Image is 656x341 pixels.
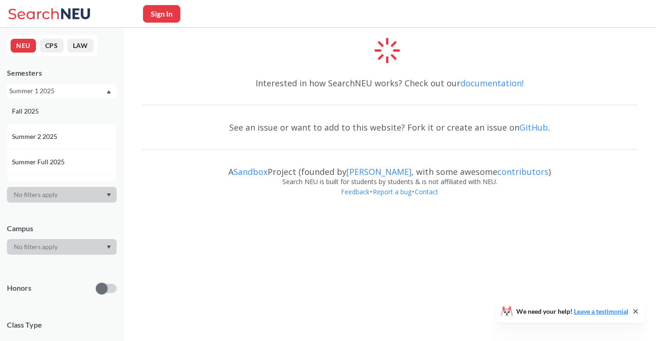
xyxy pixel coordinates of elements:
[67,39,94,53] button: LAW
[7,84,117,98] div: Summer 1 2025Dropdown arrowFall 2025Summer 2 2025Summer Full 2025Summer 1 2025Spring 2025Fall 202...
[9,86,106,96] div: Summer 1 2025
[373,187,412,196] a: Report a bug
[574,307,628,315] a: Leave a testimonial
[11,39,36,53] button: NEU
[7,320,117,330] span: Class Type
[234,166,268,177] a: Sandbox
[107,193,111,197] svg: Dropdown arrow
[341,187,370,196] a: Feedback
[107,90,111,94] svg: Dropdown arrow
[7,283,31,293] p: Honors
[142,114,638,141] div: See an issue or want to add to this website? Fork it or create an issue on .
[347,166,412,177] a: [PERSON_NAME]
[12,157,66,167] span: Summer Full 2025
[40,39,64,53] button: CPS
[516,308,628,315] span: We need your help!
[12,132,59,142] span: Summer 2 2025
[142,187,638,211] div: • •
[142,70,638,96] div: Interested in how SearchNEU works? Check out our
[143,5,180,23] button: Sign In
[142,177,638,187] div: Search NEU is built for students by students & is not affiliated with NEU.
[415,187,439,196] a: Contact
[520,122,549,133] a: GitHub
[461,78,524,89] a: documentation!
[7,239,117,255] div: Dropdown arrow
[7,223,117,233] div: Campus
[498,166,549,177] a: contributors
[142,158,638,177] div: A Project (founded by , with some awesome )
[12,106,41,116] span: Fall 2025
[7,68,117,78] div: Semesters
[7,187,117,203] div: Dropdown arrow
[107,245,111,249] svg: Dropdown arrow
